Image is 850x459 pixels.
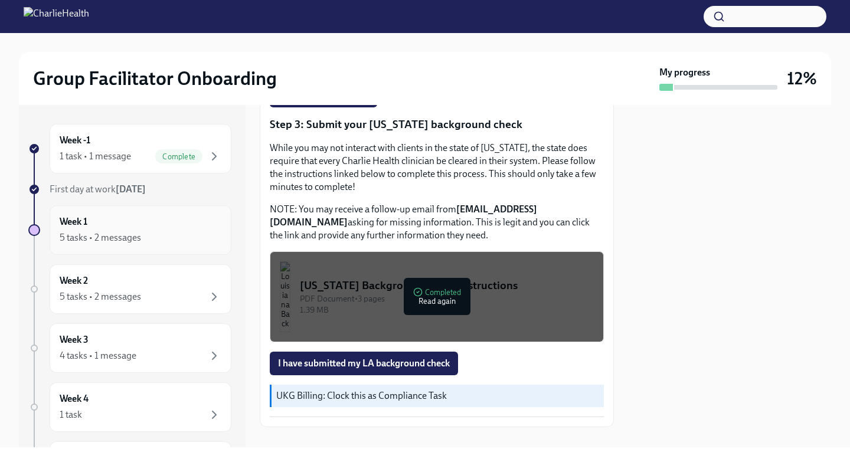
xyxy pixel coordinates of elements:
[60,150,131,163] div: 1 task • 1 message
[280,261,290,332] img: Louisiana Background Check Instructions
[28,264,231,314] a: Week 25 tasks • 2 messages
[60,290,141,303] div: 5 tasks • 2 messages
[270,352,458,375] button: I have submitted my LA background check
[270,203,604,242] p: NOTE: You may receive a follow-up email from asking for missing information. This is legit and yo...
[60,392,89,405] h6: Week 4
[28,205,231,255] a: Week 15 tasks • 2 messages
[787,68,817,89] h3: 12%
[60,349,136,362] div: 4 tasks • 1 message
[28,124,231,173] a: Week -11 task • 1 messageComplete
[50,183,146,195] span: First day at work
[155,152,202,161] span: Complete
[60,215,87,228] h6: Week 1
[60,134,90,147] h6: Week -1
[270,142,604,194] p: While you may not interact with clients in the state of [US_STATE], the state does require that e...
[659,66,710,79] strong: My progress
[270,117,604,132] p: Step 3: Submit your [US_STATE] background check
[270,251,604,342] button: [US_STATE] Background Check InstructionsPDF Document•3 pages1.39 MBCompletedRead again
[300,304,594,316] div: 1.39 MB
[33,67,277,90] h2: Group Facilitator Onboarding
[60,231,141,244] div: 5 tasks • 2 messages
[278,358,450,369] span: I have submitted my LA background check
[28,382,231,432] a: Week 41 task
[28,323,231,373] a: Week 34 tasks • 1 message
[300,278,594,293] div: [US_STATE] Background Check Instructions
[270,204,537,228] strong: [EMAIL_ADDRESS][DOMAIN_NAME]
[276,389,599,402] p: UKG Billing: Clock this as Compliance Task
[28,183,231,196] a: First day at work[DATE]
[60,333,89,346] h6: Week 3
[60,274,88,287] h6: Week 2
[60,408,82,421] div: 1 task
[300,293,594,304] div: PDF Document • 3 pages
[24,7,89,26] img: CharlieHealth
[116,183,146,195] strong: [DATE]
